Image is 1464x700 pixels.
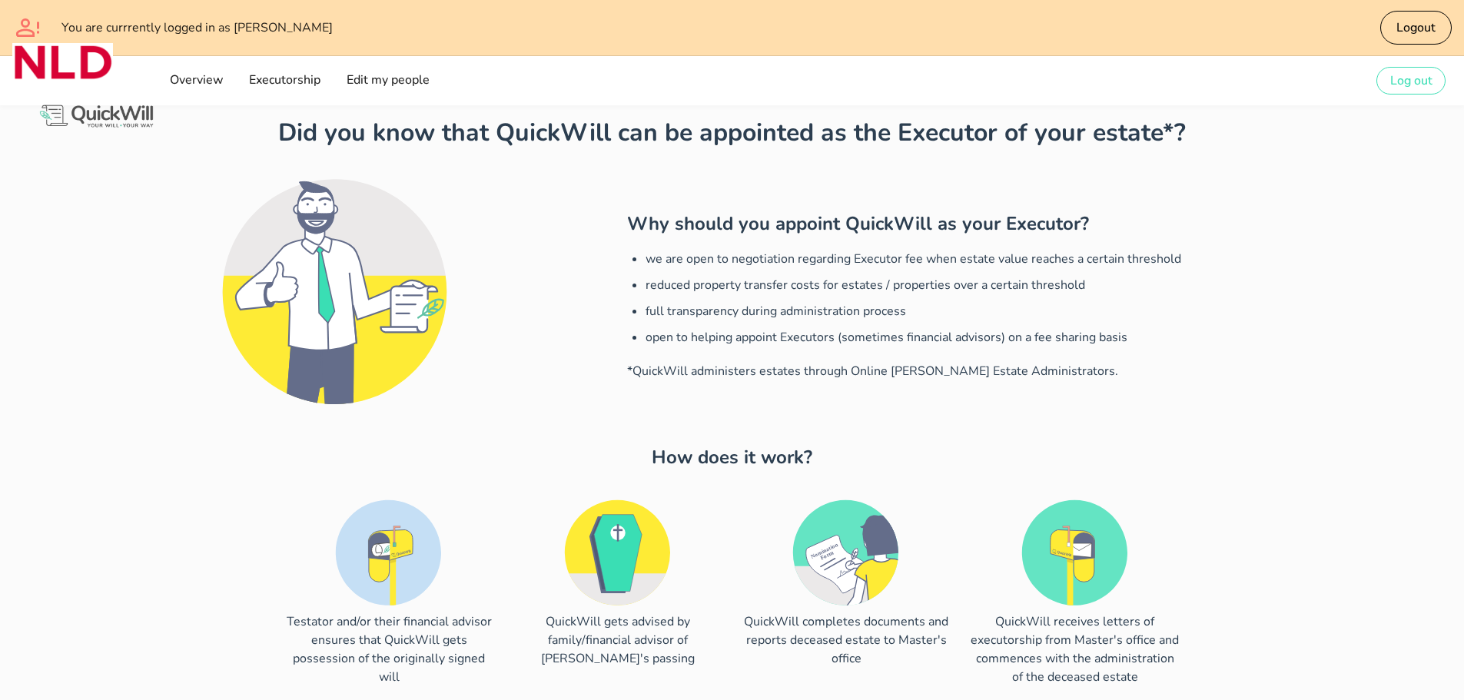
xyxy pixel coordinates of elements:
[1376,67,1446,95] button: Log out
[327,489,450,612] div: possession of will
[646,276,1409,294] li: reduced property transfer costs for estates / properties over a certain threshold
[170,114,1295,151] h1: Did you know that QuickWill can be appointed as the Executor of your estate*?
[345,71,429,88] span: Edit my people
[164,65,227,96] a: Overview
[785,489,908,612] div: completes documents
[646,328,1409,347] li: open to helping appoint Executors (sometimes financial advisors) on a fee sharing basis
[201,161,463,422] div: Executor
[244,65,325,96] a: Executorship
[248,71,320,88] span: Executorship
[741,612,951,668] p: QuickWill completes documents and reports deceased estate to Master's office
[168,71,223,88] span: Overview
[970,612,1180,686] p: QuickWill receives letters of executorship from Master's office and commences with the administra...
[55,443,1409,471] h2: How does it work?
[1396,19,1436,36] span: Logout
[1380,11,1452,45] button: Logout
[37,102,156,131] img: Logo
[627,210,1409,237] h2: Why should you appoint QuickWill as your Executor?
[556,489,679,612] div: advised of passing
[513,612,722,668] p: QuickWill gets advised by family/financial advisor of [PERSON_NAME]'s passing
[646,250,1409,268] li: we are open to negotiation regarding Executor fee when estate value reaches a certain threshold
[340,65,433,96] a: Edit my people
[61,20,818,35] div: You are currrently logged in as [PERSON_NAME]
[12,43,113,81] img: NLD Independent Financial Advisors logo
[1014,489,1137,612] div: administration
[646,302,1409,320] li: full transparency during administration process
[627,362,1409,380] p: *QuickWill administers estates through Online [PERSON_NAME] Estate Administrators.
[1389,72,1432,89] span: Log out
[284,612,493,686] p: Testator and/or their financial advisor ensures that QuickWill gets possession of the originally ...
